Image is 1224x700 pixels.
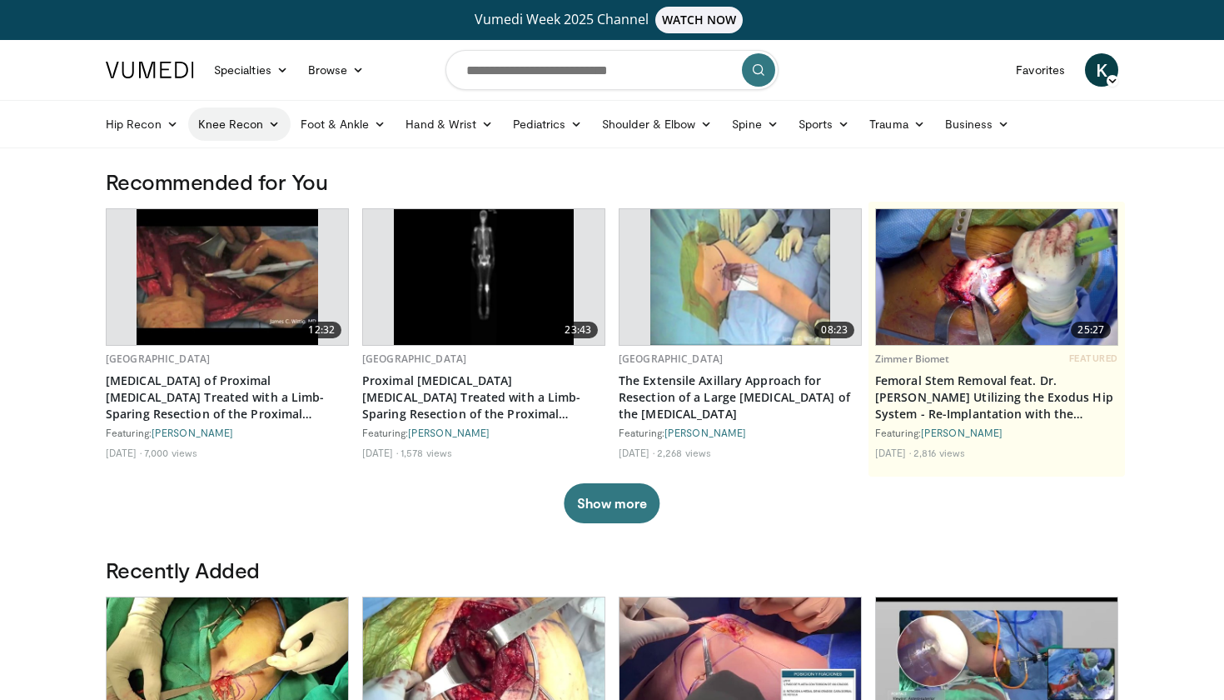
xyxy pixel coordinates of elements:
[619,446,654,459] li: [DATE]
[664,427,746,438] a: [PERSON_NAME]
[396,107,503,141] a: Hand & Wrist
[137,209,318,345] img: 38735_0004_3.png.620x360_q85_upscale.jpg
[106,168,1118,195] h3: Recommended for You
[564,483,659,523] button: Show more
[106,557,1118,583] h3: Recently Added
[362,426,605,439] div: Featuring:
[401,446,452,459] li: 1,578 views
[108,7,1116,33] a: Vumedi Week 2025 ChannelWATCH NOW
[408,427,490,438] a: [PERSON_NAME]
[592,107,722,141] a: Shoulder & Elbow
[1006,53,1075,87] a: Favorites
[106,372,349,422] a: [MEDICAL_DATA] of Proximal [MEDICAL_DATA] Treated with a Limb-Sparing Resection of the Proximal [...
[1071,322,1111,338] span: 25:27
[394,209,575,345] img: 38736_0000_3.png.620x360_q85_upscale.jpg
[650,209,831,345] img: 38739_0000_3.png.620x360_q85_upscale.jpg
[876,209,1117,345] img: 8704042d-15d5-4ce9-b753-6dec72ffdbb1.620x360_q85_upscale.jpg
[96,107,188,141] a: Hip Recon
[445,50,779,90] input: Search topics, interventions
[814,322,854,338] span: 08:23
[875,446,911,459] li: [DATE]
[875,426,1118,439] div: Featuring:
[619,352,723,366] a: [GEOGRAPHIC_DATA]
[722,107,788,141] a: Spine
[789,107,860,141] a: Sports
[875,372,1118,422] a: Femoral Stem Removal feat. Dr. [PERSON_NAME] Utilizing the Exodus Hip System - Re-Implantation wi...
[106,62,194,78] img: VuMedi Logo
[291,107,396,141] a: Foot & Ankle
[363,209,605,345] a: 23:43
[619,209,861,345] a: 08:23
[1085,53,1118,87] a: K
[859,107,935,141] a: Trauma
[188,107,291,141] a: Knee Recon
[152,427,233,438] a: [PERSON_NAME]
[144,446,197,459] li: 7,000 views
[106,426,349,439] div: Featuring:
[362,372,605,422] a: Proximal [MEDICAL_DATA] [MEDICAL_DATA] Treated with a Limb-Sparing Resection of the Proximal [MED...
[619,426,862,439] div: Featuring:
[362,352,466,366] a: [GEOGRAPHIC_DATA]
[204,53,298,87] a: Specialties
[935,107,1020,141] a: Business
[913,446,965,459] li: 2,816 views
[106,352,210,366] a: [GEOGRAPHIC_DATA]
[619,372,862,422] a: The Extensile Axillary Approach for Resection of a Large [MEDICAL_DATA] of the [MEDICAL_DATA]
[1069,352,1118,364] span: FEATURED
[558,322,598,338] span: 23:43
[362,446,398,459] li: [DATE]
[876,209,1117,345] a: 25:27
[107,209,348,345] a: 12:32
[503,107,592,141] a: Pediatrics
[875,352,950,366] a: Zimmer Biomet
[657,446,711,459] li: 2,268 views
[921,427,1003,438] a: [PERSON_NAME]
[106,446,142,459] li: [DATE]
[655,7,744,33] span: WATCH NOW
[298,53,375,87] a: Browse
[301,322,341,338] span: 12:32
